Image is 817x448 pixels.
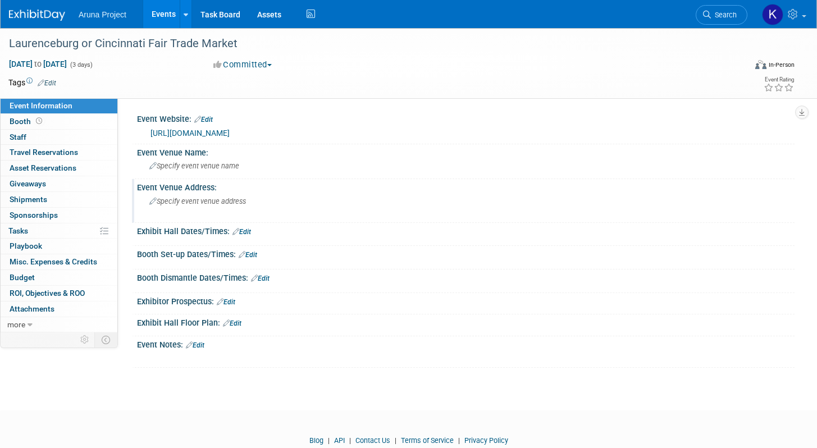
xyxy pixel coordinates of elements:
[137,246,795,260] div: Booth Set-up Dates/Times:
[755,60,766,69] img: Format-Inperson.png
[1,145,117,160] a: Travel Reservations
[79,10,126,19] span: Aruna Project
[137,314,795,329] div: Exhibit Hall Floor Plan:
[10,257,97,266] span: Misc. Expenses & Credits
[9,10,65,21] img: ExhibitDay
[137,269,795,284] div: Booth Dismantle Dates/Times:
[711,11,737,19] span: Search
[10,241,42,250] span: Playbook
[137,111,795,125] div: Event Website:
[334,436,345,445] a: API
[217,298,235,306] a: Edit
[768,61,795,69] div: In-Person
[1,98,117,113] a: Event Information
[10,101,72,110] span: Event Information
[455,436,463,445] span: |
[1,270,117,285] a: Budget
[1,161,117,176] a: Asset Reservations
[33,60,43,68] span: to
[223,319,241,327] a: Edit
[69,61,93,68] span: (3 days)
[34,117,44,125] span: Booth not reserved yet
[1,239,117,254] a: Playbook
[1,208,117,223] a: Sponsorships
[137,293,795,308] div: Exhibitor Prospectus:
[75,332,95,347] td: Personalize Event Tab Strip
[1,317,117,332] a: more
[1,130,117,145] a: Staff
[10,117,44,126] span: Booth
[186,341,204,349] a: Edit
[1,286,117,301] a: ROI, Objectives & ROO
[678,58,795,75] div: Event Format
[325,436,332,445] span: |
[1,254,117,269] a: Misc. Expenses & Credits
[194,116,213,124] a: Edit
[10,289,85,298] span: ROI, Objectives & ROO
[38,79,56,87] a: Edit
[137,144,795,158] div: Event Venue Name:
[137,336,795,351] div: Event Notes:
[149,197,246,205] span: Specify event venue address
[137,179,795,193] div: Event Venue Address:
[8,77,56,88] td: Tags
[1,176,117,191] a: Giveaways
[209,59,276,71] button: Committed
[251,275,270,282] a: Edit
[355,436,390,445] a: Contact Us
[1,114,117,129] a: Booth
[762,4,783,25] img: Kristal Miller
[10,273,35,282] span: Budget
[232,228,251,236] a: Edit
[10,163,76,172] span: Asset Reservations
[137,223,795,237] div: Exhibit Hall Dates/Times:
[10,148,78,157] span: Travel Reservations
[8,59,67,69] span: [DATE] [DATE]
[10,132,26,141] span: Staff
[7,320,25,329] span: more
[764,77,794,83] div: Event Rating
[8,226,28,235] span: Tasks
[309,436,323,445] a: Blog
[95,332,118,347] td: Toggle Event Tabs
[401,436,454,445] a: Terms of Service
[150,129,230,138] a: [URL][DOMAIN_NAME]
[464,436,508,445] a: Privacy Policy
[696,5,747,25] a: Search
[346,436,354,445] span: |
[1,192,117,207] a: Shipments
[1,301,117,317] a: Attachments
[10,304,54,313] span: Attachments
[10,211,58,220] span: Sponsorships
[149,162,239,170] span: Specify event venue name
[10,195,47,204] span: Shipments
[5,34,728,54] div: Laurenceburg or Cincinnati Fair Trade Market
[392,436,399,445] span: |
[10,179,46,188] span: Giveaways
[1,223,117,239] a: Tasks
[239,251,257,259] a: Edit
